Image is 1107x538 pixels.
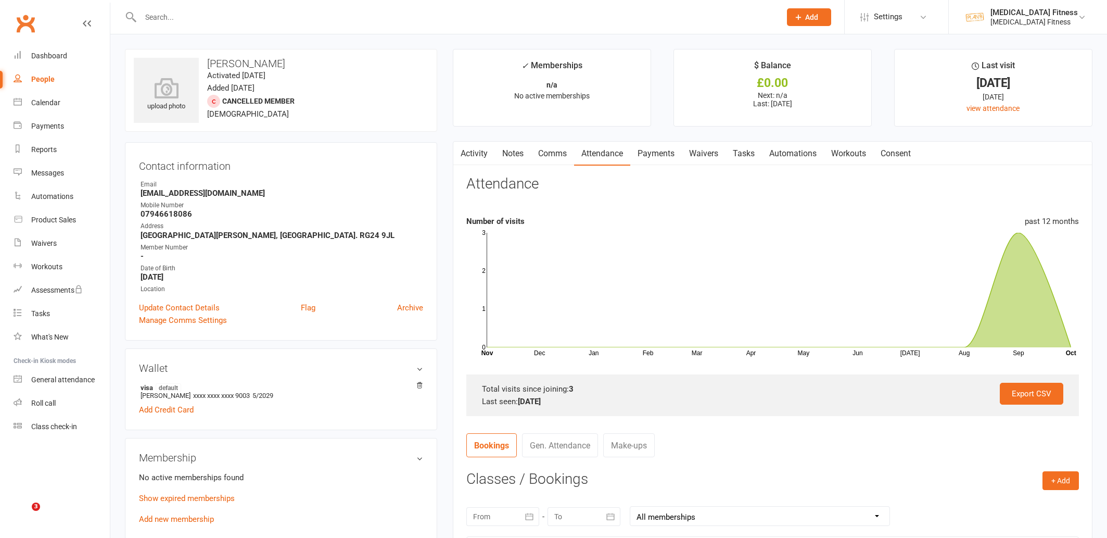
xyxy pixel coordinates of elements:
[141,231,423,240] strong: [GEOGRAPHIC_DATA][PERSON_NAME], [GEOGRAPHIC_DATA]. RG24 9JL
[873,142,918,166] a: Consent
[141,252,423,261] strong: -
[31,309,50,318] div: Tasks
[31,399,56,407] div: Roll call
[31,75,55,83] div: People
[630,142,682,166] a: Payments
[14,138,110,161] a: Reports
[14,68,110,91] a: People
[139,156,423,172] h3: Contact information
[518,397,541,406] strong: [DATE]
[31,239,57,247] div: Waivers
[31,98,60,107] div: Calendar
[466,471,1079,487] h3: Classes / Bookings
[31,262,62,271] div: Workouts
[574,142,630,166] a: Attendance
[762,142,824,166] a: Automations
[787,8,831,26] button: Add
[964,7,985,28] img: thumb_image1569280052.png
[14,208,110,232] a: Product Sales
[495,142,531,166] a: Notes
[31,145,57,154] div: Reports
[521,59,582,78] div: Memberships
[682,142,726,166] a: Waivers
[805,13,818,21] span: Add
[14,255,110,279] a: Workouts
[990,8,1078,17] div: [MEDICAL_DATA] Fitness
[482,383,1063,395] div: Total visits since joining:
[31,376,95,384] div: General attendance
[141,272,423,282] strong: [DATE]
[874,5,902,29] span: Settings
[207,83,255,93] time: Added [DATE]
[31,52,67,60] div: Dashboard
[31,216,76,224] div: Product Sales
[139,471,423,484] p: No active memberships found
[14,91,110,115] a: Calendar
[139,452,423,464] h3: Membership
[14,279,110,302] a: Assessments
[31,169,64,177] div: Messages
[904,78,1083,89] div: [DATE]
[134,58,428,69] h3: [PERSON_NAME]
[14,185,110,208] a: Automations
[14,115,110,138] a: Payments
[904,91,1083,103] div: [DATE]
[141,189,423,198] strong: [EMAIL_ADDRESS][DOMAIN_NAME]
[31,286,83,294] div: Assessments
[514,92,590,100] span: No active memberships
[1025,215,1079,228] div: past 12 months
[14,415,110,439] a: Class kiosk mode
[683,91,862,108] p: Next: n/a Last: [DATE]
[522,433,598,457] a: Gen. Attendance
[14,392,110,415] a: Roll call
[301,302,315,314] a: Flag
[603,433,655,457] a: Make-ups
[521,61,528,71] i: ✓
[1042,471,1079,490] button: + Add
[466,217,525,226] strong: Number of visits
[139,362,423,374] h3: Wallet
[12,10,39,36] a: Clubworx
[139,404,194,416] a: Add Credit Card
[31,122,64,130] div: Payments
[139,515,214,524] a: Add new membership
[32,503,40,511] span: 3
[453,142,495,166] a: Activity
[134,78,199,112] div: upload photo
[137,10,773,24] input: Search...
[754,59,791,78] div: $ Balance
[141,209,423,219] strong: 07946618086
[14,302,110,326] a: Tasks
[824,142,873,166] a: Workouts
[222,97,295,105] span: Cancelled member
[252,392,273,399] span: 5/2029
[531,142,574,166] a: Comms
[31,422,77,431] div: Class check-in
[139,302,220,314] a: Update Contact Details
[31,192,73,201] div: Automations
[141,243,423,253] div: Member Number
[141,201,423,210] div: Mobile Number
[141,180,423,190] div: Email
[397,302,423,314] a: Archive
[14,161,110,185] a: Messages
[31,333,69,341] div: What's New
[569,384,574,394] strong: 3
[14,232,110,255] a: Waivers
[482,395,1063,408] div: Last seen:
[141,383,418,392] strong: visa
[683,78,862,89] div: £0.00
[726,142,762,166] a: Tasks
[14,326,110,349] a: What's New
[156,383,181,392] span: default
[14,368,110,392] a: General attendance kiosk mode
[141,264,423,273] div: Date of Birth
[141,284,423,294] div: Location
[10,503,35,528] iframe: Intercom live chat
[139,382,423,401] li: [PERSON_NAME]
[141,221,423,231] div: Address
[207,71,265,80] time: Activated [DATE]
[466,176,539,192] h3: Attendance
[966,104,1020,112] a: view attendance
[1000,383,1063,405] a: Export CSV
